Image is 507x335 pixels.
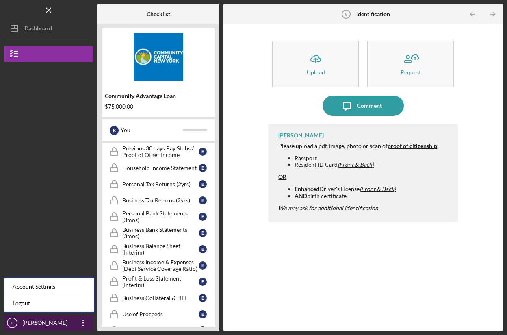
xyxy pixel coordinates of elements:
[106,306,211,322] a: Use of Proceeds B
[122,165,199,171] div: Household Income Statement
[122,259,199,272] div: Business Income & Expenses (Debt Service Coverage Ratio)
[102,33,215,81] img: Product logo
[199,294,207,302] div: B
[106,225,211,241] a: Business Bank Statements (3mos) B
[106,176,211,192] a: Personal Tax Returns (2yrs) B
[122,275,199,288] div: Profit & Loss Statement (Interim)
[278,132,324,139] div: [PERSON_NAME]
[272,41,359,87] button: Upload
[360,185,396,192] em: (Front & Back)
[356,11,390,17] b: Identification
[122,197,199,204] div: Business Tax Returns (2yrs)
[121,123,183,137] div: You
[295,186,439,192] li: Driver's License
[199,164,207,172] div: B
[105,93,212,99] div: Community Advantage Loan
[122,210,199,223] div: Personal Bank Statements (3mos)
[199,180,207,188] div: B
[4,315,93,331] button: B[PERSON_NAME]
[278,143,439,149] div: Please upload a pdf, image, photo or scan of :
[199,278,207,286] div: B
[11,321,13,325] text: B
[106,241,211,257] a: Business Balance Sheet (Interim) B
[122,243,199,256] div: Business Balance Sheet (Interim)
[106,257,211,274] a: Business Income & Expenses (Debt Service Coverage Ratio) B
[199,213,207,221] div: B
[278,204,379,211] em: We may ask for additional identification.
[199,310,207,318] div: B
[199,148,207,156] div: B
[199,196,207,204] div: B
[147,11,170,17] b: Checklist
[401,69,421,75] div: Request
[345,12,347,17] tspan: 6
[106,160,211,176] a: Household Income Statement B
[388,142,437,149] strong: proof of citizenship
[295,161,439,168] li: Resident ID Card
[199,229,207,237] div: B
[295,155,439,161] li: Passport
[24,20,52,39] div: Dashboard
[122,295,199,301] div: Business Collateral & DTE
[4,278,94,295] div: Account Settings
[357,96,382,116] div: Comment
[307,69,325,75] div: Upload
[323,96,404,116] button: Comment
[122,181,199,187] div: Personal Tax Returns (2yrs)
[110,126,119,135] div: B
[122,226,199,239] div: Business Bank Statements (3mos)
[106,274,211,290] a: Profit & Loss Statement (Interim) B
[4,20,93,37] button: Dashboard
[199,261,207,270] div: B
[295,193,439,199] li: birth certificate.
[106,144,211,160] a: Previous 30 days Pay Stubs / Proof of Other Income B
[106,290,211,306] a: Business Collateral & DTE B
[106,209,211,225] a: Personal Bank Statements (3mos) B
[295,185,319,192] strong: Enhanced
[20,315,73,333] div: [PERSON_NAME]
[105,103,212,110] div: $75,000.00
[367,41,454,87] button: Request
[122,311,199,318] div: Use of Proceeds
[199,245,207,253] div: B
[278,173,286,180] strong: OR
[4,295,94,312] a: Logout
[295,192,307,199] strong: AND
[106,192,211,209] a: Business Tax Returns (2yrs) B
[122,145,199,158] div: Previous 30 days Pay Stubs / Proof of Other Income
[338,161,374,168] em: (Front & Back)
[199,326,207,335] div: B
